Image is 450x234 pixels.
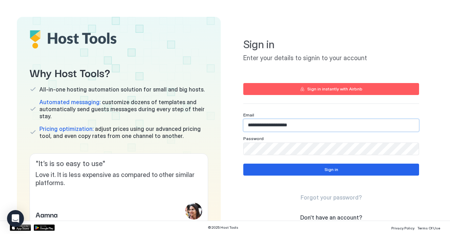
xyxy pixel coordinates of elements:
button: Sign in [243,164,419,176]
span: Automated messaging: [39,99,101,106]
div: Open Intercom Messenger [7,210,24,227]
span: customize dozens of templates and automatically send guests messages during every step of their s... [39,99,208,120]
span: Why Host Tools? [30,64,208,80]
span: Pricing optimization: [39,125,94,132]
span: " It’s is so easy to use " [36,159,202,168]
a: Terms Of Use [417,224,440,231]
span: Email [243,112,254,118]
span: Love it. It is less expensive as compared to other similar platforms. [36,171,202,187]
input: Input Field [244,143,419,155]
a: Privacy Policy [391,224,414,231]
span: Aamna [36,209,58,220]
span: Terms Of Use [417,226,440,230]
span: Enter your details to signin to your account [243,54,419,62]
div: profile [185,203,202,220]
a: Google Play Store [34,224,55,231]
span: adjust prices using our advanced pricing tool, and even copy rates from one channel to another. [39,125,208,139]
span: © 2025 Host Tools [208,225,238,230]
span: All-in-one hosting automation solution for small and big hosts. [39,86,205,93]
button: Sign in instantly with Airbnb [243,83,419,95]
div: Sign in instantly with Airbnb [307,86,362,92]
input: Input Field [244,119,419,131]
a: App Store [10,224,31,231]
a: Forgot your password? [301,194,362,201]
span: Password [243,136,264,141]
span: Don't have an account? [300,214,362,221]
div: Sign in [324,166,338,173]
span: Privacy Policy [391,226,414,230]
span: Sign in [243,38,419,51]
